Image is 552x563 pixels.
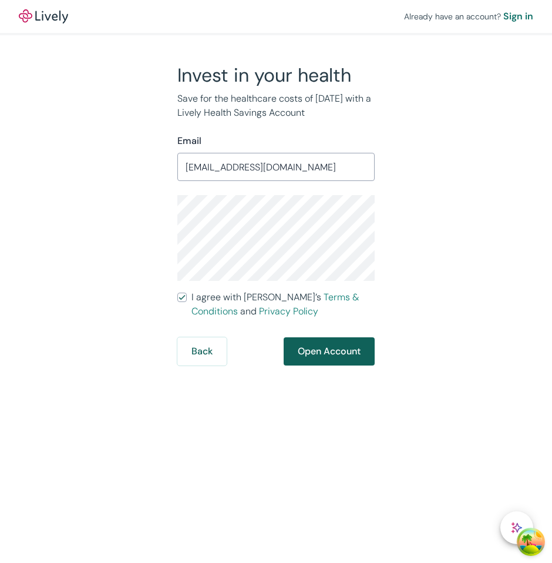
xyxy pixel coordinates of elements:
[259,305,318,317] a: Privacy Policy
[177,92,375,120] p: Save for the healthcare costs of [DATE] with a Lively Health Savings Account
[404,9,533,24] div: Already have an account?
[177,337,227,366] button: Back
[191,290,375,319] span: I agree with [PERSON_NAME]’s and
[500,511,533,544] button: chat
[19,9,68,24] img: Lively
[519,530,543,554] button: Open Tanstack query devtools
[511,522,523,534] svg: Lively AI Assistant
[177,134,201,148] label: Email
[177,63,375,87] h2: Invest in your health
[19,9,68,24] a: LivelyLively
[284,337,375,366] button: Open Account
[503,9,533,24] a: Sign in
